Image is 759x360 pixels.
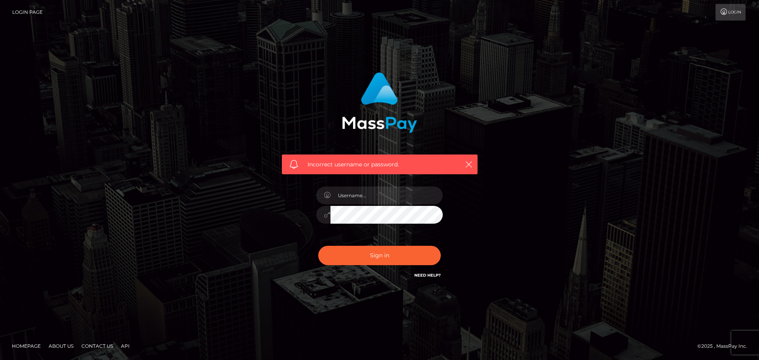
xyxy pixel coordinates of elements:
[414,273,441,278] a: Need Help?
[330,187,443,204] input: Username...
[45,340,77,352] a: About Us
[318,246,441,265] button: Sign in
[78,340,116,352] a: Contact Us
[9,340,44,352] a: Homepage
[12,4,43,21] a: Login Page
[716,4,746,21] a: Login
[118,340,133,352] a: API
[308,160,452,169] span: Incorrect username or password.
[342,72,417,133] img: MassPay Login
[697,342,753,351] div: © 2025 , MassPay Inc.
